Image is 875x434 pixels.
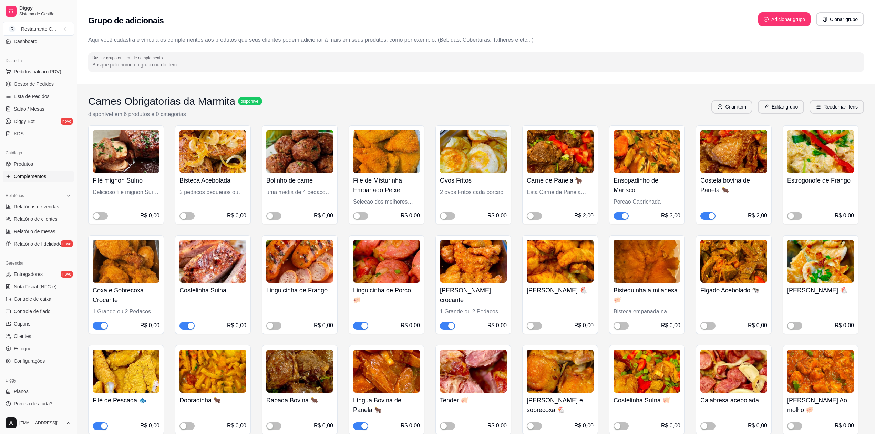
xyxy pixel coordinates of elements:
div: Restaurante C ... [21,25,56,32]
a: Planos [3,386,74,397]
h4: Carne de Panela 🐂 [527,176,594,185]
button: editEditar grupo [758,100,804,114]
div: R$ 0,00 [574,422,594,430]
h3: Carnes Obrigatorias da Marmita [88,95,235,107]
div: uma media de 4 pedacos a porcao [266,188,333,196]
button: plus-circleAdicionar grupo [758,12,811,26]
span: Sistema de Gestão [19,11,71,17]
a: Nota Fiscal (NFC-e) [3,281,74,292]
div: R$ 0,00 [748,321,767,330]
div: R$ 0,00 [140,321,159,330]
span: Relatório de clientes [14,216,58,223]
span: plus-circle [764,17,769,22]
span: Precisa de ajuda? [14,400,52,407]
div: Gerenciar [3,258,74,269]
img: product-image [527,130,594,173]
a: Relatório de clientes [3,214,74,225]
img: product-image [179,130,246,173]
span: Configurações [14,358,45,364]
span: Dashboard [14,38,38,45]
div: R$ 0,00 [227,211,246,220]
img: product-image [787,130,854,173]
h4: Filé mignon Suíno [93,176,159,185]
div: R$ 0,00 [140,422,159,430]
img: product-image [93,350,159,393]
span: copy [822,17,827,22]
h4: [PERSON_NAME] Ao molho 🐖 [787,395,854,415]
span: disponível [239,99,261,104]
div: R$ 0,00 [401,321,420,330]
div: 1 Grande ou 2 Pedacos pequenos empanado na farinha Panko [440,308,507,316]
span: Entregadores [14,271,43,278]
h4: Rabada Bovina 🐂 [266,395,333,405]
a: KDS [3,128,74,139]
img: product-image [614,240,680,283]
span: Clientes [14,333,31,340]
span: Salão / Mesas [14,105,44,112]
h4: Dobradinha 🐂 [179,395,246,405]
a: Controle de caixa [3,293,74,304]
h4: [PERSON_NAME] 🐔 [787,286,854,295]
div: R$ 0,00 [748,422,767,430]
h2: Grupo de adicionais [88,15,164,26]
div: 2 pedacos pequenos ou um grande [179,188,246,196]
div: R$ 0,00 [574,321,594,330]
h4: Fígado Acebolado 🐄 [700,286,767,295]
div: R$ 0,00 [661,321,680,330]
img: product-image [440,240,507,283]
div: Porcao Caprichada [614,198,680,206]
h4: File de Misturinha Empanado Peixe [353,176,420,195]
h4: Linguicinha de Frango [266,286,333,295]
a: DiggySistema de Gestão [3,3,74,19]
a: Gestor de Pedidos [3,79,74,90]
a: Complementos [3,171,74,182]
div: R$ 0,00 [835,422,854,430]
div: R$ 0,00 [314,321,333,330]
span: Estoque [14,345,31,352]
a: Relatório de fidelidadenovo [3,238,74,249]
img: product-image [440,350,507,393]
span: Relatórios de vendas [14,203,59,210]
a: Configurações [3,355,74,366]
div: Delicioso filé mignon Suíno média de um pedaço grande ou dois menores [93,188,159,196]
div: R$ 3,00 [661,211,680,220]
div: 1 Grande ou 2 Pedacos pequenos empanado [93,308,159,316]
h4: Ensopadinho de Marisco [614,176,680,195]
div: R$ 0,00 [314,422,333,430]
a: Diggy Botnovo [3,116,74,127]
span: ordered-list [816,104,821,109]
span: R [9,25,16,32]
h4: Coxa e Sobrecoxa Crocante [93,286,159,305]
span: Relatório de mesas [14,228,55,235]
span: Cupons [14,320,30,327]
span: Planos [14,388,29,395]
h4: Bisteca Acebolada [179,176,246,185]
div: 2 ovos Fritos cada porcao [440,188,507,196]
h4: Filé de Pescada 🐟 [93,395,159,405]
img: product-image [266,350,333,393]
span: edit [764,104,769,109]
h4: [PERSON_NAME] 🐔 [527,286,594,295]
a: Produtos [3,158,74,169]
div: R$ 0,00 [227,321,246,330]
span: Controle de fiado [14,308,51,315]
button: copyClonar grupo [816,12,864,26]
img: product-image [700,240,767,283]
div: R$ 0,00 [140,211,159,220]
a: Controle de fiado [3,306,74,317]
button: plus-circleCriar item [711,100,752,114]
div: R$ 0,00 [487,211,507,220]
span: KDS [14,130,24,137]
button: [EMAIL_ADDRESS][DOMAIN_NAME] [3,415,74,431]
a: Entregadoresnovo [3,269,74,280]
img: product-image [787,350,854,393]
button: ordered-listReodernar itens [810,100,864,114]
span: Gestor de Pedidos [14,81,54,87]
a: Relatório de mesas [3,226,74,237]
img: product-image [353,240,420,283]
div: R$ 0,00 [401,422,420,430]
div: R$ 0,00 [835,321,854,330]
h4: Costelinha Suina [179,286,246,295]
div: R$ 0,00 [487,422,507,430]
div: R$ 0,00 [661,422,680,430]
